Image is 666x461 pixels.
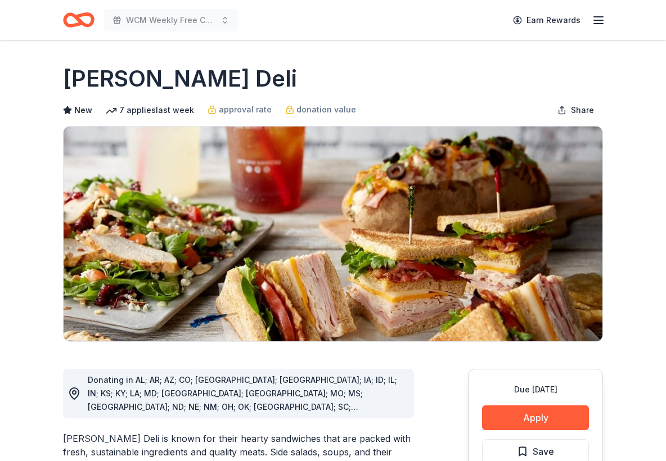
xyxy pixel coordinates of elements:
[482,383,589,396] div: Due [DATE]
[103,9,238,31] button: WCM Weekly Free Community Bingo [GEOGRAPHIC_DATA] [US_STATE]
[106,103,194,117] div: 7 applies last week
[548,99,603,121] button: Share
[571,103,594,117] span: Share
[533,444,554,459] span: Save
[126,13,216,27] span: WCM Weekly Free Community Bingo [GEOGRAPHIC_DATA] [US_STATE]
[296,103,356,116] span: donation value
[219,103,272,116] span: approval rate
[64,126,602,341] img: Image for McAlister's Deli
[506,10,587,30] a: Earn Rewards
[285,103,356,116] a: donation value
[63,63,297,94] h1: [PERSON_NAME] Deli
[482,405,589,430] button: Apply
[88,375,397,425] span: Donating in AL; AR; AZ; CO; [GEOGRAPHIC_DATA]; [GEOGRAPHIC_DATA]; IA; ID; IL; IN; KS; KY; LA; MD;...
[63,7,94,33] a: Home
[208,103,272,116] a: approval rate
[74,103,92,117] span: New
